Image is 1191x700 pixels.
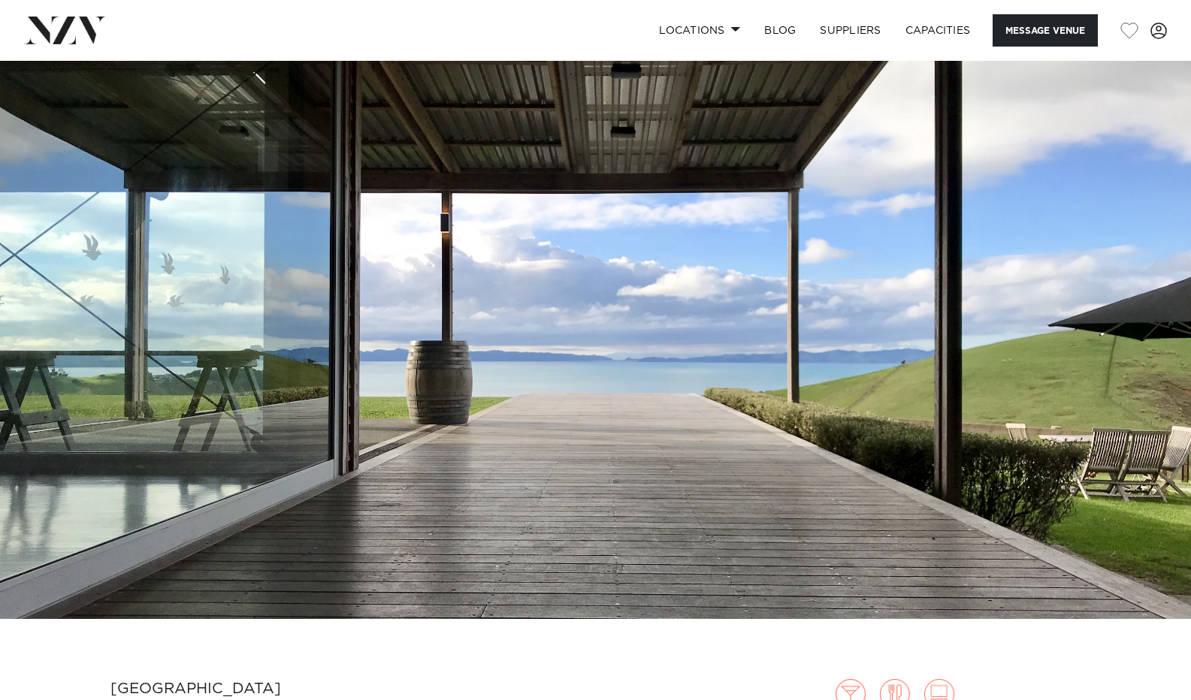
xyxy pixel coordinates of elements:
[24,17,106,44] img: nzv-logo.png
[808,14,893,47] a: SUPPLIERS
[647,14,752,47] a: Locations
[993,14,1098,47] button: Message Venue
[893,14,983,47] a: Capacities
[110,681,281,696] small: [GEOGRAPHIC_DATA]
[752,14,808,47] a: BLOG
